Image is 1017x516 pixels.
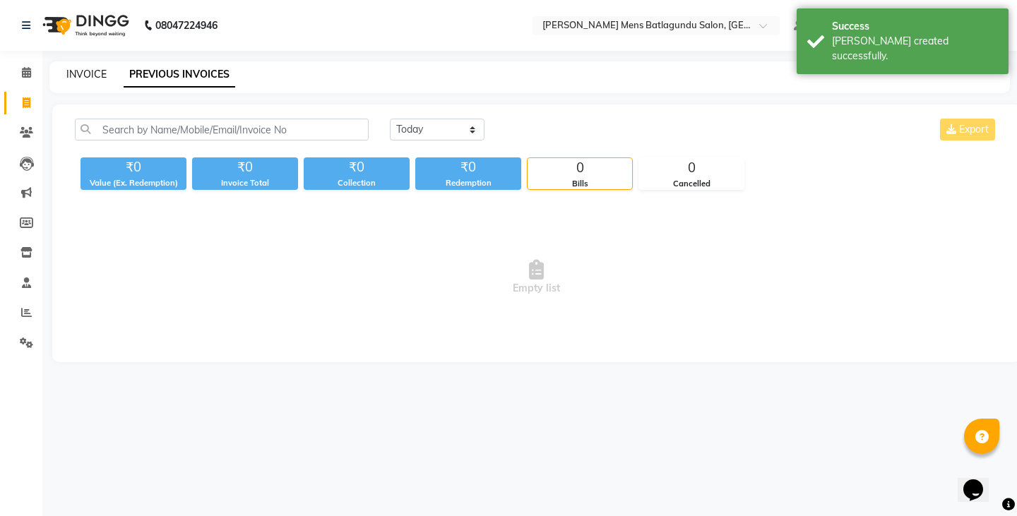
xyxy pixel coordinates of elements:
[124,62,235,88] a: PREVIOUS INVOICES
[75,119,369,140] input: Search by Name/Mobile/Email/Invoice No
[832,19,998,34] div: Success
[81,177,186,189] div: Value (Ex. Redemption)
[415,157,521,177] div: ₹0
[304,157,410,177] div: ₹0
[66,68,107,80] a: INVOICE
[639,178,744,190] div: Cancelled
[155,6,218,45] b: 08047224946
[528,178,632,190] div: Bills
[304,177,410,189] div: Collection
[192,177,298,189] div: Invoice Total
[81,157,186,177] div: ₹0
[415,177,521,189] div: Redemption
[639,158,744,178] div: 0
[958,460,1003,502] iframe: chat widget
[832,34,998,64] div: Bill created successfully.
[192,157,298,177] div: ₹0
[36,6,133,45] img: logo
[75,207,998,348] span: Empty list
[528,158,632,178] div: 0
